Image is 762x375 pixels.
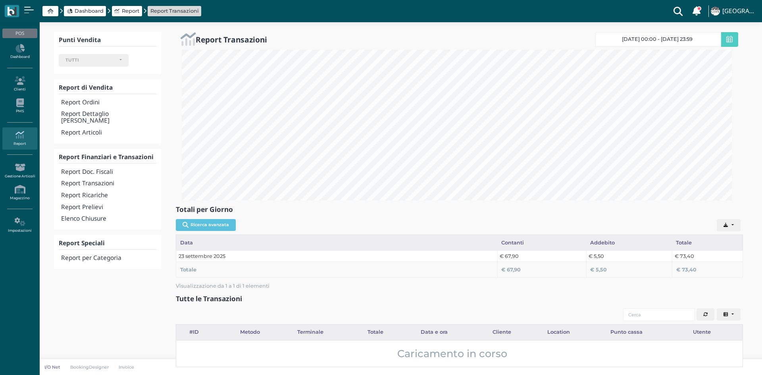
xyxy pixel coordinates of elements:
button: Columns [717,308,741,321]
div: Location [544,325,607,340]
b: Punti Vendita [59,36,101,44]
a: Dashboard [67,7,104,15]
b: Report di Vendita [59,83,113,92]
a: Report [114,7,139,15]
h4: Elenco Chiusure [61,215,157,222]
div: Contanti [497,235,586,250]
a: Invoice [114,364,140,370]
span: Report [122,7,139,15]
div: #ID [186,325,236,340]
a: Clienti [2,73,37,95]
div: Data e ora [417,325,489,340]
a: BookingDesigner [65,364,114,370]
div: Colonne [717,308,743,321]
a: Impostazioni [2,214,37,236]
td: € 5,50 [586,250,672,262]
button: Ricerca avanzata [176,219,236,231]
a: ... [GEOGRAPHIC_DATA] [710,2,757,21]
a: PMS [2,95,37,117]
h2: Report Transazioni [196,35,267,44]
h4: Report Transazioni [61,180,157,187]
button: TUTTI [59,54,129,67]
b: Report Finanziari e Transazioni [59,153,154,161]
div: Totale [672,235,743,250]
h4: Report Prelievi [61,204,157,211]
span: Dashboard [75,7,104,15]
td: 23 settembre 2025 [176,250,497,262]
div: Data [176,235,497,250]
h4: Report Doc. Fiscali [61,169,157,175]
div: Addebito [586,235,672,250]
div: Metodo [236,325,293,340]
h4: Report per Categoria [61,255,157,262]
input: Cerca [623,308,695,321]
div: POS [2,29,37,38]
h4: Report Dettaglio [PERSON_NAME] [61,111,157,124]
a: Magazzino [2,182,37,204]
b: Tutte le Transazioni [176,294,242,303]
div: Totale [180,266,493,273]
a: Gestione Articoli [2,160,37,182]
div: Totale [364,325,417,340]
div: Terminale [293,325,364,340]
span: [DATE] 00:00 - [DATE] 23:59 [622,36,693,42]
div: Utente [689,325,743,340]
p: I/O Net [44,364,60,370]
div: € 5,50 [590,266,668,273]
a: Dashboard [2,41,37,63]
img: logo [7,7,16,16]
b: Totali per Giorno [176,205,233,214]
h4: Report Ricariche [61,192,157,199]
span: Visualizzazione da 1 a 1 di 1 elementi [176,281,269,291]
span: Caricamento in corso [397,346,507,361]
a: Report [2,127,37,149]
h4: Report Ordini [61,99,157,106]
button: Aggiorna [697,308,714,321]
img: ... [711,7,720,15]
div: Punto cassa [606,325,689,340]
div: TUTTI [65,58,115,63]
a: Report Transazioni [150,7,199,15]
div: € 67,90 [501,266,582,273]
button: Export [717,219,741,232]
td: € 73,40 [672,250,743,262]
h4: Report Articoli [61,129,157,136]
div: € 73,40 [676,266,739,273]
td: € 67,90 [497,250,586,262]
h4: [GEOGRAPHIC_DATA] [722,8,757,15]
div: Cliente [489,325,544,340]
b: Report Speciali [59,239,105,247]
